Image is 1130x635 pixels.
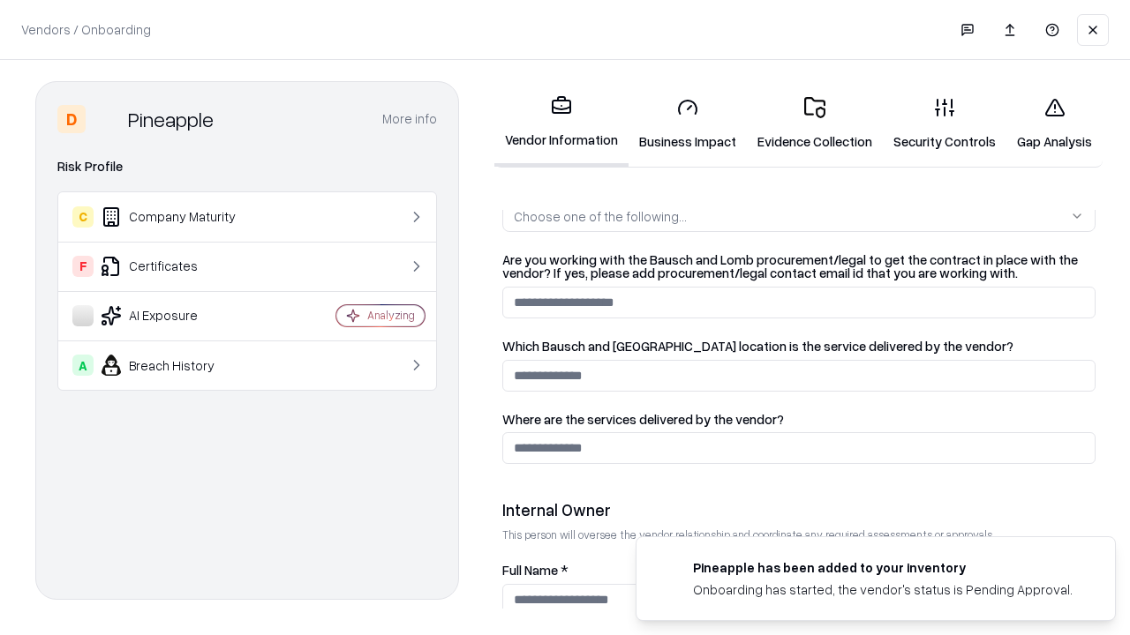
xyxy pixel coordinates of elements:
[93,105,121,133] img: Pineapple
[128,105,214,133] div: Pineapple
[1006,83,1103,165] a: Gap Analysis
[502,413,1096,426] label: Where are the services delivered by the vendor?
[629,83,747,165] a: Business Impact
[502,527,1096,542] p: This person will oversee the vendor relationship and coordinate any required assessments or appro...
[72,355,283,376] div: Breach History
[382,103,437,135] button: More info
[502,564,1096,577] label: Full Name *
[72,256,94,277] div: F
[367,308,415,323] div: Analyzing
[57,105,86,133] div: D
[72,355,94,376] div: A
[72,206,94,228] div: C
[514,207,687,226] div: Choose one of the following...
[72,256,283,277] div: Certificates
[72,206,283,228] div: Company Maturity
[494,81,629,167] a: Vendor Information
[747,83,883,165] a: Evidence Collection
[502,200,1096,232] button: Choose one of the following...
[883,83,1006,165] a: Security Controls
[21,20,151,39] p: Vendors / Onboarding
[693,558,1073,577] div: Pineapple has been added to your inventory
[57,156,437,177] div: Risk Profile
[72,305,283,326] div: AI Exposure
[502,499,1096,520] div: Internal Owner
[693,580,1073,599] div: Onboarding has started, the vendor's status is Pending Approval.
[502,253,1096,280] label: Are you working with the Bausch and Lomb procurement/legal to get the contract in place with the ...
[658,558,679,579] img: pineappleenergy.com
[502,340,1096,353] label: Which Bausch and [GEOGRAPHIC_DATA] location is the service delivered by the vendor?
